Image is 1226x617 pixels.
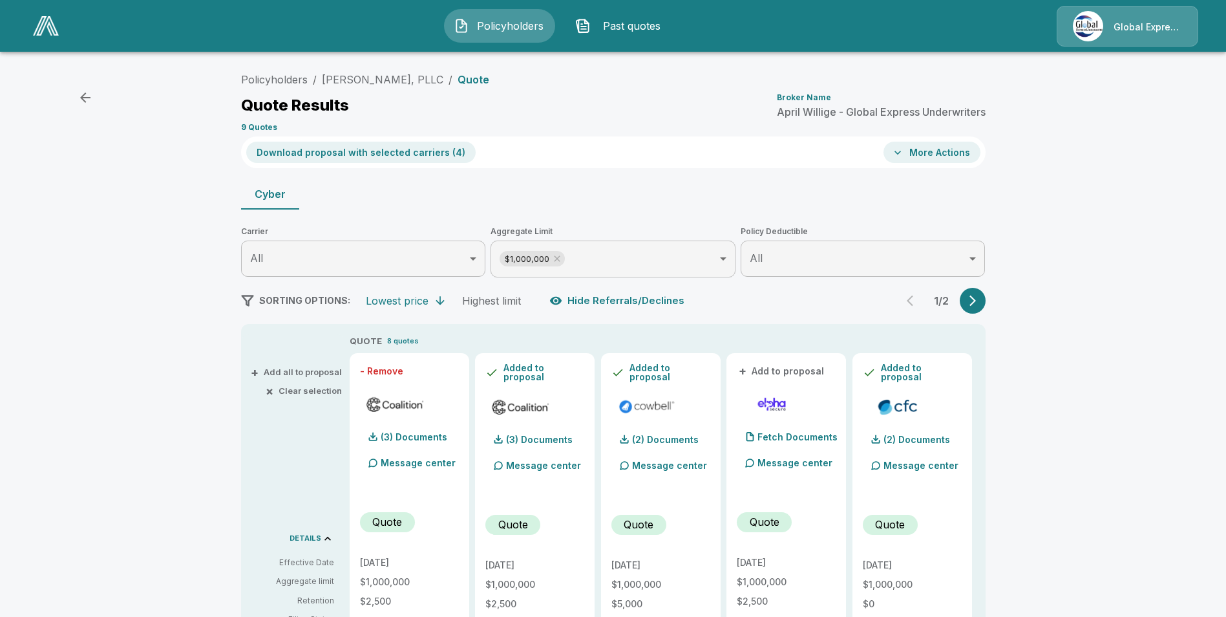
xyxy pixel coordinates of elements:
[241,179,299,210] button: Cyber
[883,435,950,444] p: (2) Documents
[757,456,832,470] p: Message center
[929,296,955,306] p: 1 / 2
[454,18,469,34] img: Policyholders Icon
[360,367,403,376] button: - Remove
[372,514,402,530] p: Quote
[251,576,334,587] p: Aggregate limit
[241,73,308,86] a: Policyholders
[757,433,838,442] p: Fetch Documents
[737,364,827,378] button: +Add to proposal
[883,459,958,472] p: Message center
[739,367,746,376] span: +
[491,397,551,417] img: coalitioncyber
[737,597,836,606] p: $2,500
[485,600,584,609] p: $2,500
[241,225,486,238] span: Carrier
[313,72,317,87] li: /
[241,72,489,87] nav: breadcrumb
[500,251,565,266] div: $1,000,000
[491,225,735,238] span: Aggregate Limit
[611,580,710,589] p: $1,000,000
[322,73,443,86] a: [PERSON_NAME], PLLC
[624,517,653,532] p: Quote
[266,387,273,395] span: ×
[33,16,59,36] img: AA Logo
[485,561,584,570] p: [DATE]
[750,514,779,530] p: Quote
[381,433,447,442] p: (3) Documents
[863,600,962,609] p: $0
[777,107,986,117] p: April Willige - Global Express Underwriters
[596,18,667,34] span: Past quotes
[462,294,521,307] div: Highest limit
[366,294,428,307] div: Lowest price
[500,252,555,266] span: $1,000,000
[863,580,962,589] p: $1,000,000
[611,561,710,570] p: [DATE]
[868,397,928,417] img: cfccyber
[737,578,836,587] p: $1,000,000
[617,397,677,417] img: cowbellp100
[611,600,710,609] p: $5,000
[350,335,382,348] p: QUOTE
[381,456,456,470] p: Message center
[737,558,836,567] p: [DATE]
[565,9,677,43] button: Past quotes IconPast quotes
[290,535,321,542] p: DETAILS
[506,459,581,472] p: Message center
[503,363,584,382] p: Added to proposal
[251,368,259,376] span: +
[387,336,419,347] p: 8 quotes
[253,368,342,376] button: +Add all to proposal
[268,387,342,395] button: ×Clear selection
[259,295,350,306] span: SORTING OPTIONS:
[632,435,699,444] p: (2) Documents
[632,459,707,472] p: Message center
[458,74,489,85] p: Quote
[365,395,425,414] img: coalitioncyberadmitted
[750,252,763,265] span: All
[241,124,277,131] p: 9 Quotes
[241,98,349,113] p: Quote Results
[246,142,476,163] button: Download proposal with selected carriers (4)
[498,517,528,532] p: Quote
[485,580,584,589] p: $1,000,000
[881,363,962,382] p: Added to proposal
[444,9,555,43] button: Policyholders IconPolicyholders
[863,561,962,570] p: [DATE]
[449,72,452,87] li: /
[474,18,545,34] span: Policyholders
[741,225,986,238] span: Policy Deductible
[875,517,905,532] p: Quote
[506,435,573,444] p: (3) Documents
[360,578,459,587] p: $1,000,000
[251,557,334,568] p: Effective Date
[777,94,831,102] p: Broker Name
[575,18,591,34] img: Past quotes Icon
[742,395,802,414] img: elphacyberenhanced
[360,597,459,606] p: $2,500
[250,252,263,265] span: All
[629,363,710,382] p: Added to proposal
[883,142,980,163] button: More Actions
[547,288,690,313] button: Hide Referrals/Declines
[360,558,459,567] p: [DATE]
[251,595,334,607] p: Retention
